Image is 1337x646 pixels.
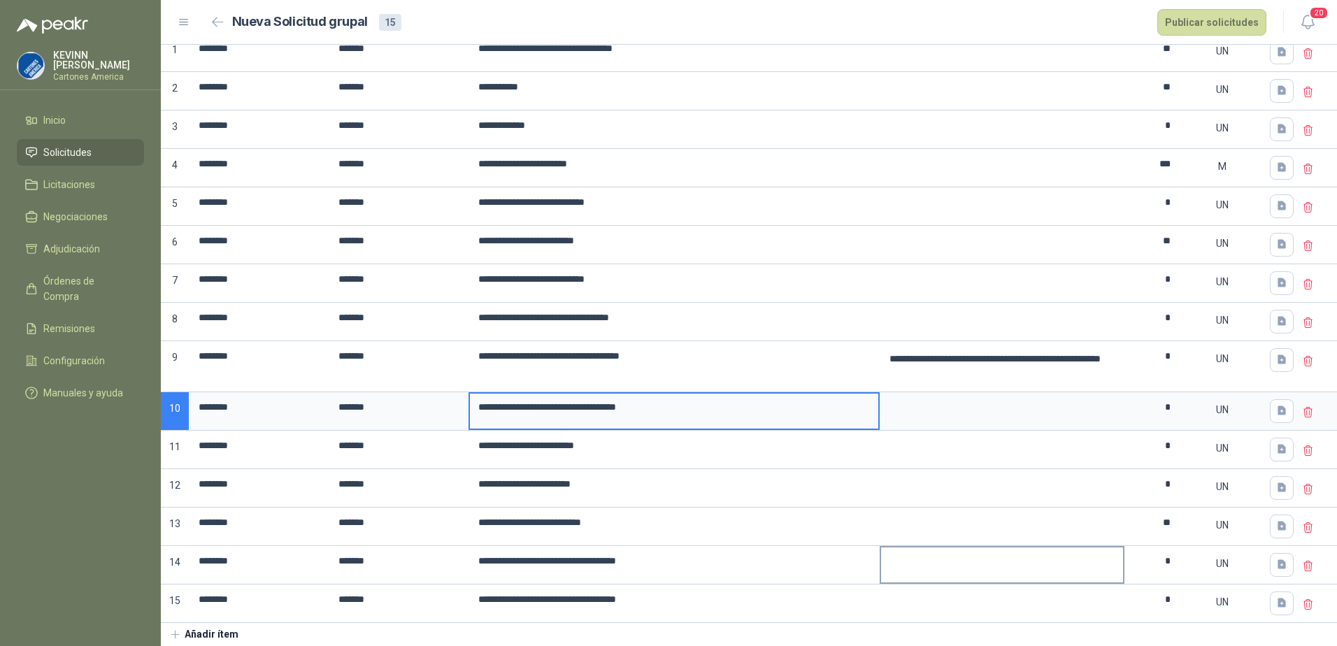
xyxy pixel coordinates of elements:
p: 3 [161,110,189,149]
span: Manuales y ayuda [43,385,123,401]
div: UN [1182,112,1263,144]
p: 8 [161,303,189,341]
p: 6 [161,226,189,264]
a: Licitaciones [17,171,144,198]
div: 15 [379,14,401,31]
div: UN [1182,432,1263,464]
img: Company Logo [17,52,44,79]
span: Solicitudes [43,145,92,160]
div: UN [1182,394,1263,426]
p: 11 [161,431,189,469]
div: UN [1182,304,1263,336]
div: UN [1182,343,1263,375]
a: Configuración [17,347,144,374]
span: Inicio [43,113,66,128]
p: 4 [161,149,189,187]
span: Negociaciones [43,209,108,224]
a: Inicio [17,107,144,134]
p: KEVINN [PERSON_NAME] [53,50,144,70]
p: 14 [161,546,189,584]
a: Órdenes de Compra [17,268,144,310]
div: UN [1182,35,1263,67]
div: UN [1182,586,1263,618]
span: Licitaciones [43,177,95,192]
p: 5 [161,187,189,226]
div: UN [1182,227,1263,259]
a: Remisiones [17,315,144,342]
a: Solicitudes [17,139,144,166]
a: Adjudicación [17,236,144,262]
div: UN [1182,73,1263,106]
a: Manuales y ayuda [17,380,144,406]
span: Configuración [43,353,105,368]
span: 20 [1309,6,1329,20]
span: Remisiones [43,321,95,336]
span: Órdenes de Compra [43,273,131,304]
div: UN [1182,509,1263,541]
p: 2 [161,72,189,110]
div: UN [1182,266,1263,298]
p: 9 [161,341,189,392]
div: M [1182,150,1263,182]
div: UN [1182,189,1263,221]
p: 13 [161,508,189,546]
div: UN [1182,471,1263,503]
p: 10 [161,392,189,431]
p: 1 [161,34,189,72]
h2: Nueva Solicitud grupal [232,12,368,32]
img: Logo peakr [17,17,88,34]
button: Publicar solicitudes [1157,9,1266,36]
p: Cartones America [53,73,144,81]
p: 12 [161,469,189,508]
div: UN [1182,547,1263,580]
a: Negociaciones [17,203,144,230]
p: 15 [161,584,189,623]
p: 7 [161,264,189,303]
button: 20 [1295,10,1320,35]
span: Adjudicación [43,241,100,257]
